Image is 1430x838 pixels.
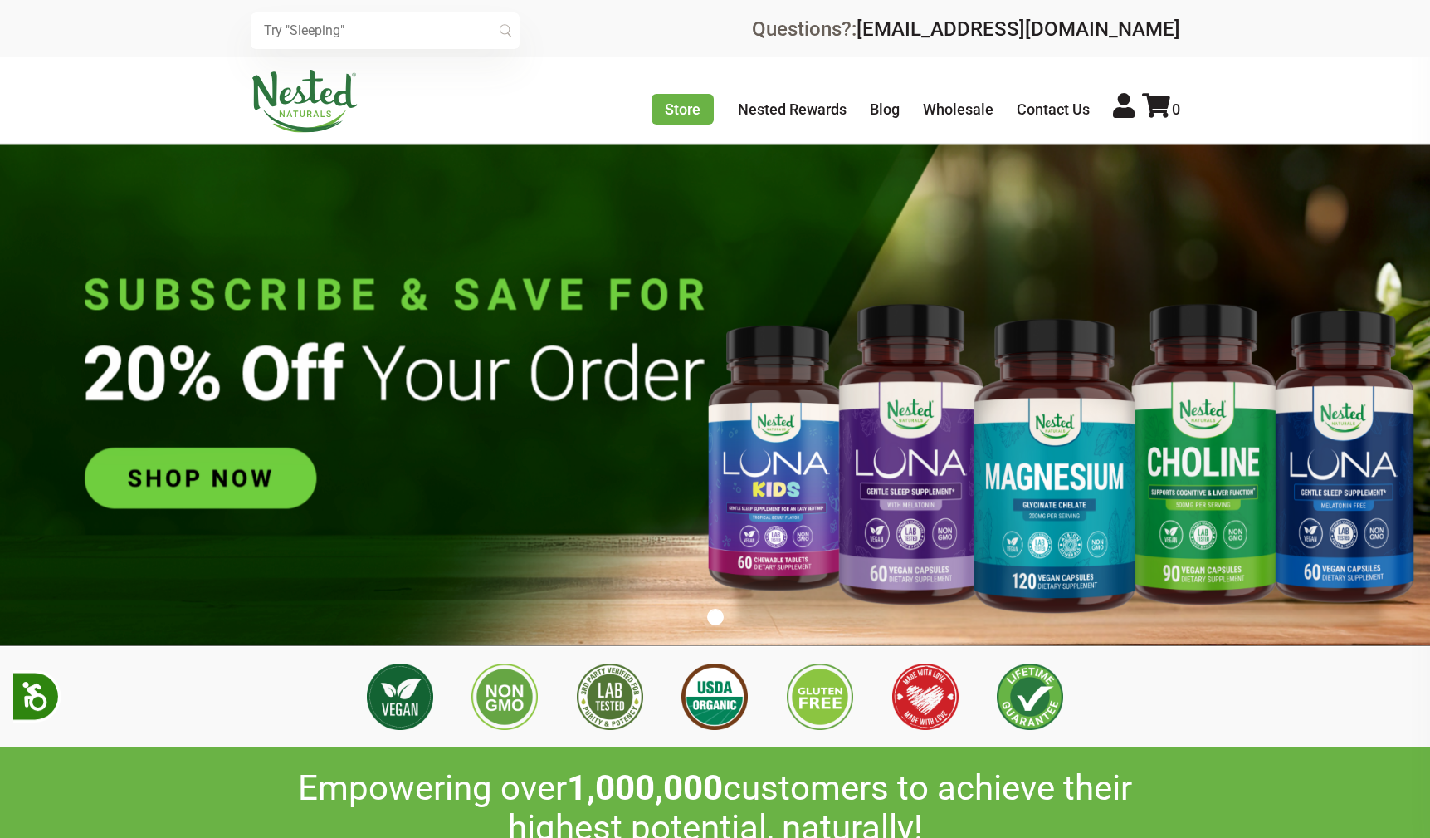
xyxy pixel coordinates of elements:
[752,19,1180,39] div: Questions?:
[577,664,643,730] img: 3rd Party Lab Tested
[1142,100,1180,118] a: 0
[1172,100,1180,118] span: 0
[923,100,993,118] a: Wholesale
[652,94,714,125] a: Store
[997,664,1063,730] img: Lifetime Guarantee
[367,664,433,730] img: Vegan
[870,100,900,118] a: Blog
[857,17,1180,41] a: [EMAIL_ADDRESS][DOMAIN_NAME]
[251,12,520,49] input: Try "Sleeping"
[471,664,538,730] img: Non GMO
[892,664,959,730] img: Made with Love
[251,70,359,133] img: Nested Naturals
[1017,100,1090,118] a: Contact Us
[567,767,723,808] span: 1,000,000
[681,664,748,730] img: USDA Organic
[787,664,853,730] img: Gluten Free
[707,609,724,625] button: 1 of 1
[738,100,847,118] a: Nested Rewards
